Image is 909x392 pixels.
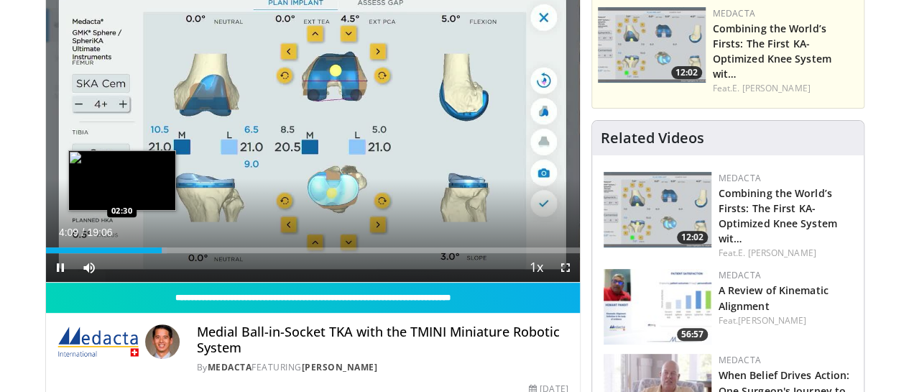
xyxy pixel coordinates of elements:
[738,247,816,259] a: E. [PERSON_NAME]
[68,150,176,211] img: image.jpeg
[87,227,112,238] span: 19:06
[719,354,761,366] a: Medacta
[719,186,837,245] a: Combining the World’s Firsts: The First KA-Optimized Knee System wit…
[197,324,568,355] h4: Medial Ball-in-Socket TKA with the TMINI Miniature Robotic System
[145,324,180,359] img: Avatar
[719,314,852,327] div: Feat.
[719,172,761,184] a: Medacta
[713,22,831,81] a: Combining the World’s Firsts: The First KA-Optimized Knee System wit…
[713,7,755,19] a: Medacta
[59,227,78,238] span: 4:09
[738,314,806,327] a: [PERSON_NAME]
[719,269,761,281] a: Medacta
[302,361,378,373] a: [PERSON_NAME]
[719,283,829,312] a: A Review of Kinematic Alignment
[46,253,75,282] button: Pause
[677,328,708,341] span: 56:57
[46,247,580,253] div: Progress Bar
[604,269,711,345] a: 56:57
[598,7,706,83] img: aaf1b7f9-f888-4d9f-a252-3ca059a0bd02.150x105_q85_crop-smart_upscale.jpg
[598,7,706,83] a: 12:02
[601,129,704,147] h4: Related Videos
[82,227,85,238] span: /
[713,82,858,95] div: Feat.
[671,66,702,79] span: 12:02
[551,253,580,282] button: Fullscreen
[197,361,568,374] div: By FEATURING
[208,361,252,373] a: Medacta
[522,253,551,282] button: Playback Rate
[75,253,103,282] button: Mute
[604,269,711,345] img: f98fa1a1-3411-4bfe-8299-79a530ffd7ff.150x105_q85_crop-smart_upscale.jpg
[719,247,852,260] div: Feat.
[57,324,139,359] img: Medacta
[677,231,708,244] span: 12:02
[604,172,711,247] a: 12:02
[732,82,811,94] a: E. [PERSON_NAME]
[604,172,711,247] img: aaf1b7f9-f888-4d9f-a252-3ca059a0bd02.150x105_q85_crop-smart_upscale.jpg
